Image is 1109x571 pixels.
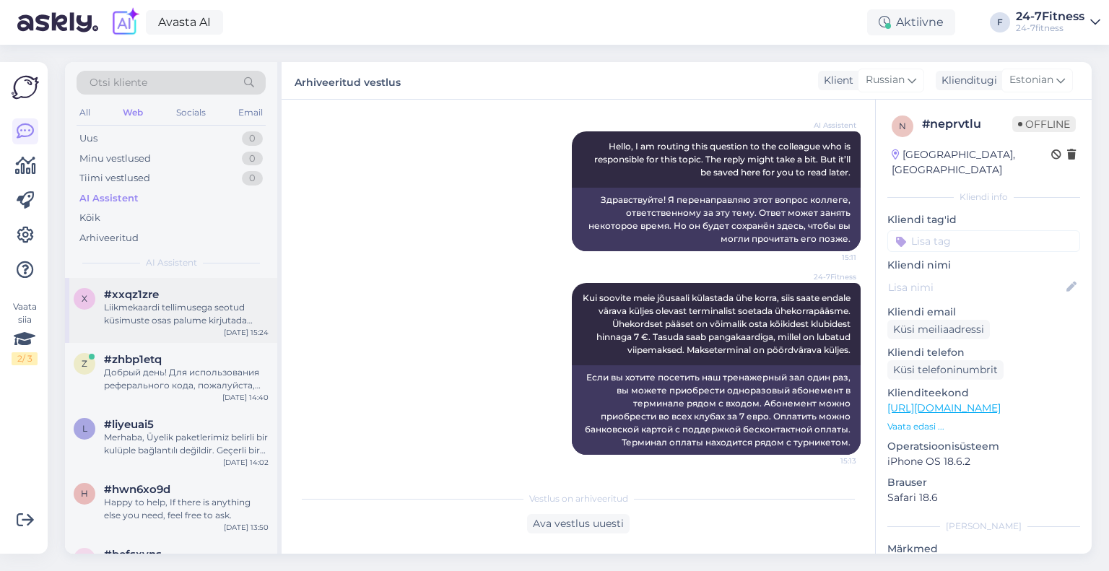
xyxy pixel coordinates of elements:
p: Operatsioonisüsteem [887,439,1080,454]
span: 15:11 [802,252,856,263]
div: [DATE] 13:50 [224,522,269,533]
span: #befsxvns [104,548,162,561]
div: 0 [242,171,263,186]
div: # neprvtlu [922,115,1012,133]
div: Если вы хотите посетить наш тренажерный зал один раз, вы можете приобрести одноразовый абонемент ... [572,365,861,455]
span: z [82,358,87,369]
p: Kliendi tag'id [887,212,1080,227]
div: 24-7fitness [1016,22,1084,34]
div: [DATE] 14:40 [222,392,269,403]
span: #zhbp1etq [104,353,162,366]
span: Estonian [1009,72,1053,88]
div: AI Assistent [79,191,139,206]
div: [PERSON_NAME] [887,520,1080,533]
div: Küsi meiliaadressi [887,320,990,339]
p: Märkmed [887,541,1080,557]
p: Brauser [887,475,1080,490]
p: Vaata edasi ... [887,420,1080,433]
div: Minu vestlused [79,152,151,166]
span: Russian [866,72,905,88]
div: Email [235,103,266,122]
div: 0 [242,131,263,146]
span: n [899,121,906,131]
div: Kõik [79,211,100,225]
div: Aktiivne [867,9,955,35]
div: Liikmekaardi tellimusega seotud küsimuste osas palume kirjutada meile e-mailile [EMAIL_ADDRESS][D... [104,301,269,327]
span: AI Assistent [802,120,856,131]
span: Vestlus on arhiveeritud [529,492,628,505]
span: Hello, I am routing this question to the colleague who is responsible for this topic. The reply m... [594,141,853,178]
a: Avasta AI [146,10,223,35]
div: Добрый день! Для использования реферального кода, пожалуйста, отправьте электронное письмо на адр... [104,366,269,392]
div: Socials [173,103,209,122]
div: All [77,103,93,122]
span: l [82,423,87,434]
div: [DATE] 15:24 [224,327,269,338]
div: Arhiveeritud [79,231,139,245]
div: Web [120,103,146,122]
p: Safari 18.6 [887,490,1080,505]
a: 24-7Fitness24-7fitness [1016,11,1100,34]
p: Klienditeekond [887,385,1080,401]
div: Uus [79,131,97,146]
span: #hwn6xo9d [104,483,170,496]
span: 24-7Fitness [802,271,856,282]
div: Vaata siia [12,300,38,365]
span: #xxqz1zre [104,288,159,301]
span: h [81,488,88,499]
p: Kliendi email [887,305,1080,320]
a: [URL][DOMAIN_NAME] [887,401,1001,414]
img: Askly Logo [12,74,39,101]
img: explore-ai [110,7,140,38]
div: 24-7Fitness [1016,11,1084,22]
span: x [82,293,87,304]
div: Kliendi info [887,191,1080,204]
span: Kui soovite meie jõusaali külastada ühe korra, siis saate endale värava küljes olevast terminalis... [583,292,853,355]
span: #liyeuai5 [104,418,154,431]
div: Happy to help, If there is anything else you need, feel free to ask. [104,496,269,522]
label: Arhiveeritud vestlus [295,71,401,90]
div: 0 [242,152,263,166]
span: AI Assistent [146,256,197,269]
p: iPhone OS 18.6.2 [887,454,1080,469]
div: F [990,12,1010,32]
div: Klient [818,73,853,88]
span: b [82,553,88,564]
div: 2 / 3 [12,352,38,365]
div: [DATE] 14:02 [223,457,269,468]
input: Lisa nimi [888,279,1064,295]
span: Offline [1012,116,1076,132]
div: Merhaba, Üyelik paketlerimiz belirli bir kulüple bağlantılı değildir. Geçerli bir paketle Estonya... [104,431,269,457]
p: Kliendi telefon [887,345,1080,360]
div: Ava vestlus uuesti [527,514,630,533]
div: Tiimi vestlused [79,171,150,186]
input: Lisa tag [887,230,1080,252]
div: Здравствуйте! Я перенаправляю этот вопрос коллеге, ответственному за эту тему. Ответ может занять... [572,188,861,251]
p: Kliendi nimi [887,258,1080,273]
span: 15:13 [802,456,856,466]
div: Küsi telefoninumbrit [887,360,1004,380]
div: [GEOGRAPHIC_DATA], [GEOGRAPHIC_DATA] [892,147,1051,178]
div: Klienditugi [936,73,997,88]
span: Otsi kliente [90,75,147,90]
